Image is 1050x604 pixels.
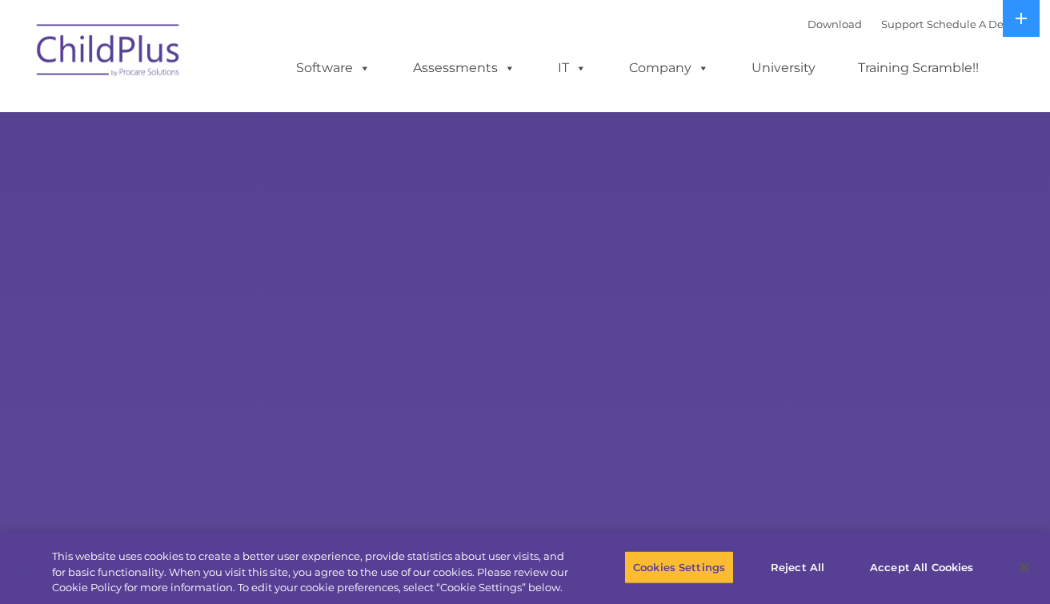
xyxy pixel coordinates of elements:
[747,550,848,584] button: Reject All
[29,13,189,93] img: ChildPlus by Procare Solutions
[52,549,578,596] div: This website uses cookies to create a better user experience, provide statistics about user visit...
[542,52,603,84] a: IT
[1007,550,1042,585] button: Close
[861,550,982,584] button: Accept All Cookies
[280,52,387,84] a: Software
[881,18,924,30] a: Support
[735,52,832,84] a: University
[808,18,862,30] a: Download
[613,52,725,84] a: Company
[927,18,1021,30] a: Schedule A Demo
[624,550,734,584] button: Cookies Settings
[808,18,1021,30] font: |
[842,52,995,84] a: Training Scramble!!
[397,52,531,84] a: Assessments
